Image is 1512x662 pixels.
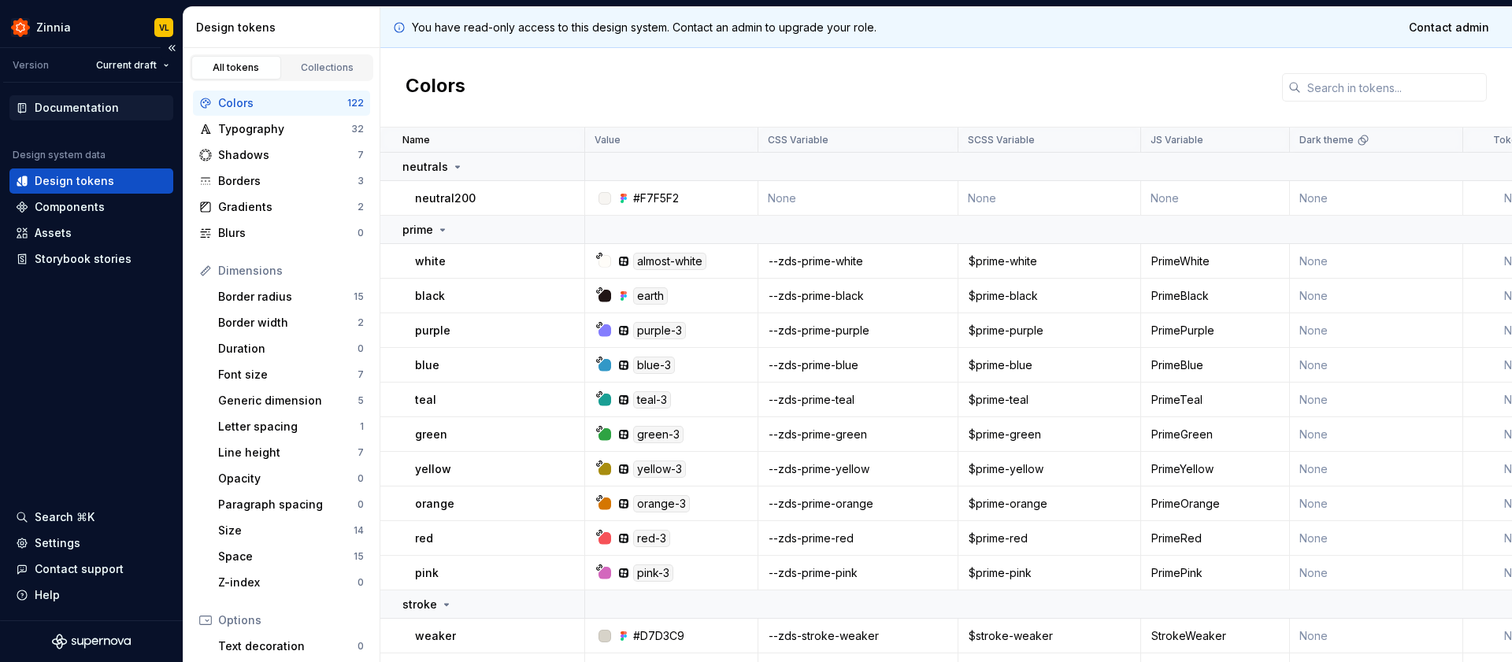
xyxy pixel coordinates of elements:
[52,634,131,649] svg: Supernova Logo
[633,391,671,409] div: teal-3
[958,181,1141,216] td: None
[415,461,451,477] p: yellow
[358,149,364,161] div: 7
[35,199,105,215] div: Components
[759,253,957,269] div: --zds-prime-white
[9,194,173,220] a: Components
[1142,565,1288,581] div: PrimePink
[358,175,364,187] div: 3
[96,59,157,72] span: Current draft
[1142,357,1288,373] div: PrimeBlue
[633,460,686,478] div: yellow-3
[212,284,370,309] a: Border radius15
[358,640,364,653] div: 0
[1142,392,1288,408] div: PrimeTeal
[1142,427,1288,442] div: PrimeGreen
[959,461,1140,477] div: $prime-yellow
[1290,279,1463,313] td: None
[415,565,439,581] p: pink
[415,531,433,546] p: red
[406,73,465,102] h2: Colors
[35,251,132,267] div: Storybook stories
[415,628,456,644] p: weaker
[1142,628,1288,644] div: StrokeWeaker
[218,523,354,538] div: Size
[197,61,276,74] div: All tokens
[218,199,358,215] div: Gradients
[218,289,354,305] div: Border radius
[759,427,957,442] div: --zds-prime-green
[218,638,358,654] div: Text decoration
[358,316,364,329] div: 2
[1142,288,1288,304] div: PrimeBlack
[1142,461,1288,477] div: PrimeYellow
[212,492,370,517] a: Paragraph spacing0
[288,61,367,74] div: Collections
[1290,486,1463,521] td: None
[218,549,354,564] div: Space
[358,342,364,355] div: 0
[959,628,1140,644] div: $stroke-weaker
[358,227,364,239] div: 0
[35,225,72,241] div: Assets
[415,357,439,373] p: blue
[354,550,364,563] div: 15
[89,54,176,76] button: Current draft
[218,419,360,435] div: Letter spacing
[1290,417,1463,452] td: None
[212,414,370,439] a: Letter spacing1
[9,557,173,582] button: Contact support
[959,427,1140,442] div: $prime-green
[196,20,373,35] div: Design tokens
[1142,496,1288,512] div: PrimeOrange
[193,194,370,220] a: Gradients2
[218,95,347,111] div: Colors
[768,134,828,146] p: CSS Variable
[212,518,370,543] a: Size14
[193,116,370,142] a: Typography32
[415,190,476,206] p: neutral200
[218,471,358,486] div: Opacity
[1290,313,1463,348] td: None
[212,440,370,465] a: Line height7
[959,531,1140,546] div: $prime-red
[1290,452,1463,486] td: None
[35,509,94,525] div: Search ⌘K
[212,362,370,387] a: Font size7
[959,288,1140,304] div: $prime-black
[1301,73,1487,102] input: Search in tokens...
[358,498,364,511] div: 0
[9,246,173,272] a: Storybook stories
[759,323,957,338] div: --zds-prime-purple
[1142,253,1288,269] div: PrimeWhite
[9,531,173,556] a: Settings
[959,253,1140,269] div: $prime-white
[218,393,358,409] div: Generic dimension
[35,100,119,116] div: Documentation
[1290,244,1463,279] td: None
[1290,521,1463,556] td: None
[354,290,364,303] div: 15
[1290,619,1463,653] td: None
[9,582,173,608] button: Help
[759,496,957,512] div: --zds-prime-orange
[1299,134,1354,146] p: Dark theme
[35,561,124,577] div: Contact support
[959,392,1140,408] div: $prime-teal
[759,628,957,644] div: --zds-stroke-weaker
[193,168,370,194] a: Borders3
[633,190,679,206] div: #F7F5F2
[3,10,180,44] button: ZinniaVL
[358,446,364,459] div: 7
[159,21,169,34] div: VL
[1409,20,1489,35] span: Contact admin
[347,97,364,109] div: 122
[1290,556,1463,590] td: None
[412,20,876,35] p: You have read-only access to this design system. Contact an admin to upgrade your role.
[351,123,364,135] div: 32
[360,420,364,433] div: 1
[9,220,173,246] a: Assets
[212,388,370,413] a: Generic dimension5
[212,544,370,569] a: Space15
[218,367,358,383] div: Font size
